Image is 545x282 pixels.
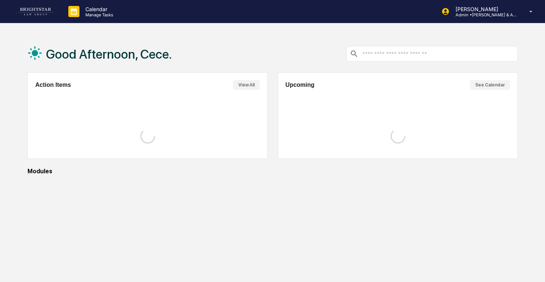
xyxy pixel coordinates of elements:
img: logo [18,8,53,15]
button: View All [233,80,260,90]
button: See Calendar [470,80,510,90]
h2: Action Items [35,82,71,88]
p: [PERSON_NAME] [450,6,519,12]
h2: Upcoming [285,82,314,88]
p: Manage Tasks [79,12,117,17]
div: Modules [27,168,518,175]
h1: Good Afternoon, Cece. [46,47,172,62]
p: Calendar [79,6,117,12]
p: Admin • [PERSON_NAME] & Associates [450,12,519,17]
